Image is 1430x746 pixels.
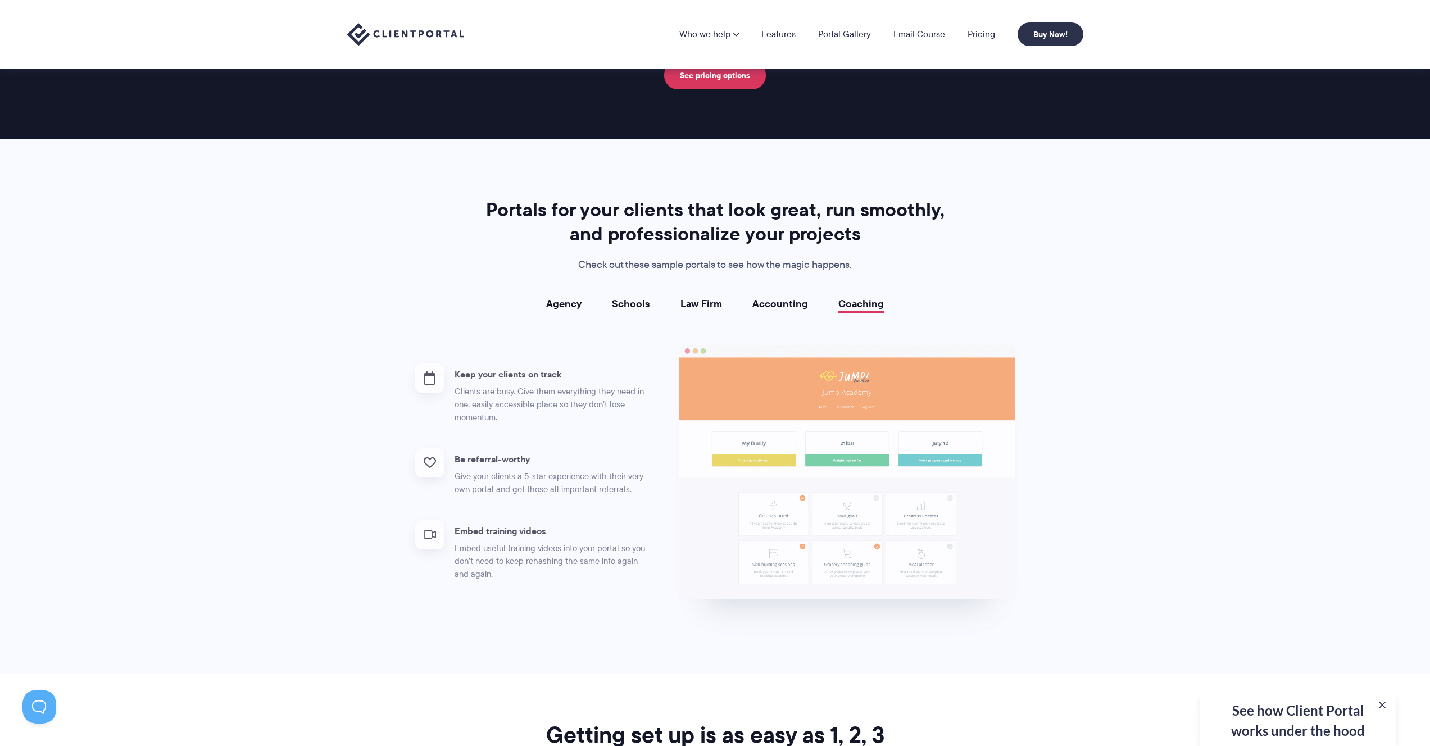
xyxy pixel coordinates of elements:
[481,198,950,246] h2: Portals for your clients that look great, run smoothly, and professionalize your projects
[818,30,871,39] a: Portal Gallery
[455,369,646,380] h4: Keep your clients on track
[893,30,945,39] a: Email Course
[481,257,950,274] p: Check out these sample portals to see how the magic happens.
[680,298,722,310] a: Law Firm
[455,470,646,496] p: Give your clients a 5-star experience with their very own portal and get those all important refe...
[455,453,646,465] h4: Be referral-worthy
[22,690,56,724] iframe: Toggle Customer Support
[455,542,646,581] p: Embed useful training videos into your portal so you don’t need to keep rehashing the same info a...
[612,298,650,310] a: Schools
[455,385,646,424] p: Clients are busy. Give them everything they need in one, easily accessible place so they don’t lo...
[455,525,646,537] h4: Embed training videos
[838,298,884,310] a: Coaching
[761,30,796,39] a: Features
[664,61,766,89] a: See pricing options
[1018,22,1083,46] a: Buy Now!
[546,298,582,310] a: Agency
[968,30,995,39] a: Pricing
[679,30,739,39] a: Who we help
[752,298,808,310] a: Accounting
